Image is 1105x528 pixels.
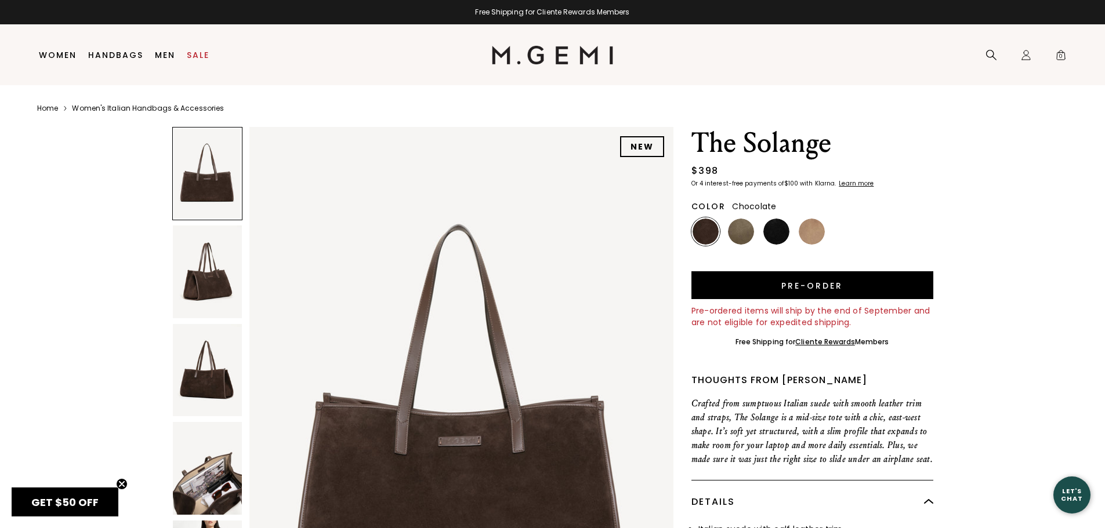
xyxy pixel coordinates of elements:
button: Pre-order [691,271,933,299]
klarna-placement-style-body: with Klarna [800,179,838,188]
div: Pre-ordered items will ship by the end of September and are not eligible for expedited shipping. [691,305,933,328]
klarna-placement-style-amount: $100 [784,179,798,188]
img: Biscuit [799,219,825,245]
div: Let's Chat [1053,487,1090,502]
img: Black [763,219,789,245]
klarna-placement-style-cta: Learn more [839,179,874,188]
img: Chocolate [693,219,719,245]
a: Handbags [88,50,143,60]
img: M.Gemi [492,46,613,64]
h2: Color [691,202,726,211]
span: GET $50 OFF [31,495,99,509]
div: Details [691,480,933,523]
span: 0 [1055,52,1067,63]
a: Men [155,50,175,60]
a: Women [39,50,77,60]
a: Cliente Rewards [795,337,855,347]
p: Crafted from sumptuous Italian suede with smooth leather trim and straps, The Solange is a mid-si... [691,396,933,466]
a: Home [37,104,58,113]
img: The Solange [173,225,242,318]
a: Learn more [838,180,874,187]
div: NEW [620,136,664,157]
div: Free Shipping for Members [736,337,889,347]
a: Sale [187,50,209,60]
button: Close teaser [116,478,128,490]
a: Women's Italian Handbags & Accessories [72,104,224,113]
div: Thoughts from [PERSON_NAME] [691,373,933,387]
span: Chocolate [732,201,776,212]
div: $398 [691,164,719,178]
img: The Solange [173,422,242,514]
div: GET $50 OFFClose teaser [12,487,118,516]
h1: The Solange [691,127,933,159]
img: The Solange [173,324,242,416]
klarna-placement-style-body: Or 4 interest-free payments of [691,179,784,188]
img: Olive [728,219,754,245]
